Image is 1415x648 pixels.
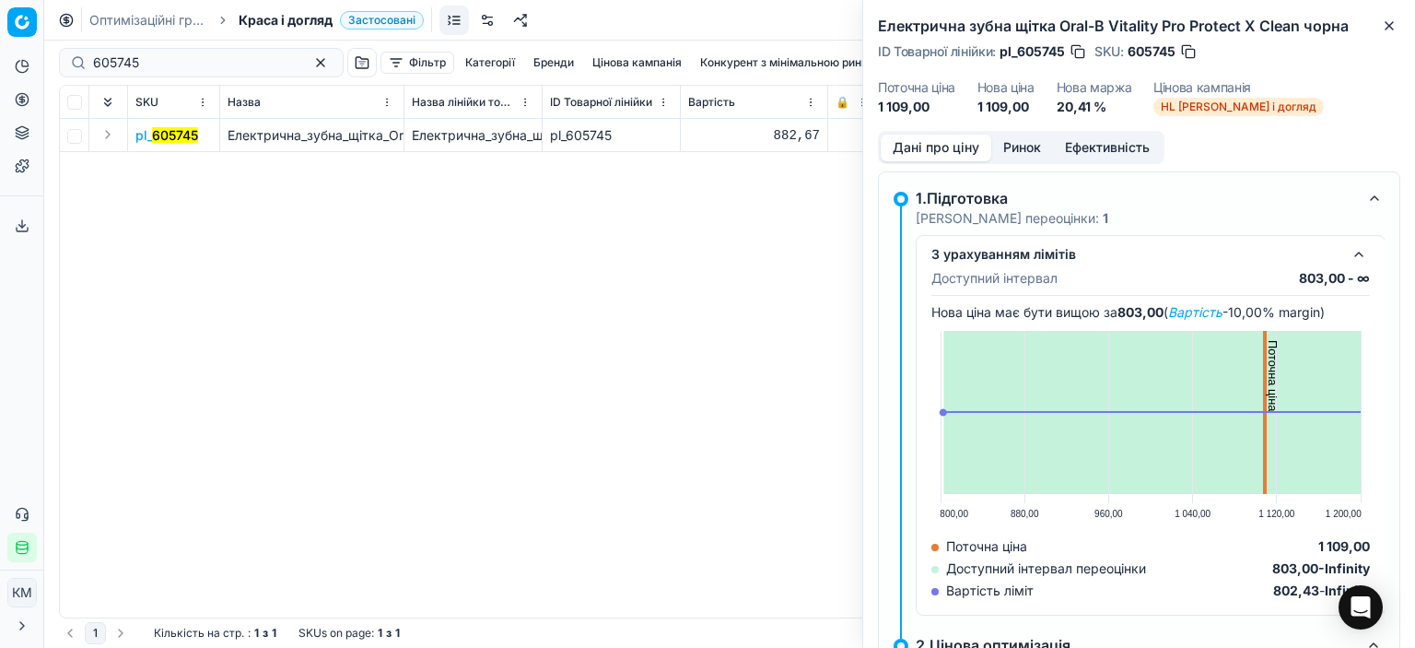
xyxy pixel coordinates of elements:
[1153,81,1324,94] dt: Цінова кампанія
[1057,98,1132,116] dd: 20,41 %
[550,126,672,145] div: pl_605745
[378,626,382,641] strong: 1
[85,622,106,644] button: 1
[135,95,158,110] span: SKU
[878,81,955,94] dt: Поточна ціна
[878,98,955,116] dd: 1 109,00
[97,124,119,146] button: Expand
[228,127,645,143] span: Електрична_зубна_щітка_Oral-B_Vitality_Pro_Protect_X_Clean_чорна
[1339,585,1383,630] div: Open Intercom Messenger
[1057,81,1132,94] dt: Нова маржа
[1128,42,1175,61] span: 605745
[931,269,1058,288] p: Доступний інтервал
[693,52,938,74] button: Конкурент з мінімальною ринковою ціною
[340,11,424,29] span: Застосовані
[1094,45,1124,58] span: SKU :
[1000,42,1065,61] span: pl_605745
[1103,210,1108,226] strong: 1
[1153,98,1324,116] span: HL [PERSON_NAME] і догляд
[1053,135,1162,161] button: Ефективність
[1266,340,1280,412] text: Поточна ціна
[585,52,689,74] button: Цінова кампанія
[1325,583,1370,598] strong: Infinity
[395,626,400,641] strong: 1
[93,53,295,72] input: Пошук по SKU або назві
[931,304,1325,320] span: Нова ціна має бути вищою за ( -10,00% margin)
[152,127,198,143] mark: 605745
[940,509,968,519] text: 800,00
[916,187,1356,209] div: 1.Підготовка
[1273,582,1370,600] div: -
[1273,583,1319,598] strong: 802,43
[881,135,991,161] button: Дані про ціну
[412,126,534,145] div: Електрична_зубна_щітка_Oral-B_Vitality_Pro_Protect_X_Clean_чорна
[526,52,581,74] button: Бренди
[1326,509,1362,519] text: 1 200,00
[1318,538,1370,554] strong: 1 109,00
[412,95,516,110] span: Назва лінійки товарів
[154,626,244,641] span: Кількість на стр.
[1094,509,1123,519] text: 960,00
[110,622,132,644] button: Go to next page
[1299,269,1370,288] p: 803,00 - ∞
[1325,560,1370,576] strong: Infinity
[991,135,1053,161] button: Ринок
[228,95,261,110] span: Назва
[836,95,849,110] span: 🔒
[688,95,735,110] span: Вартість
[386,626,392,641] strong: з
[1168,304,1222,320] em: Вартість
[254,626,259,641] strong: 1
[550,95,652,110] span: ID Товарної лінійки
[59,622,132,644] nav: pagination
[135,126,198,145] span: pl_
[977,81,1035,94] dt: Нова ціна
[688,126,820,145] div: 882,67
[7,578,37,607] button: КM
[1117,304,1164,320] strong: 803,00
[380,52,454,74] button: Фільтр
[298,626,374,641] span: SKUs on page :
[8,579,36,607] span: КM
[1258,509,1294,519] text: 1 120,00
[89,11,424,29] nav: breadcrumb
[458,52,522,74] button: Категорії
[135,126,198,145] button: pl_605745
[272,626,276,641] strong: 1
[154,626,276,641] div: :
[977,98,1035,116] dd: 1 109,00
[1175,509,1210,519] text: 1 040,00
[931,560,1146,578] div: Доступний інтервал переоцінки
[59,622,81,644] button: Go to previous page
[263,626,268,641] strong: з
[916,209,1108,228] p: [PERSON_NAME] переоцінки:
[931,582,1034,600] div: Вартість ліміт
[89,11,207,29] a: Оптимізаційні групи
[931,245,1340,264] div: З урахуванням лімітів
[1272,560,1325,576] strong: 803,00 -
[931,537,1027,556] div: Поточна ціна
[239,11,333,29] span: Краса і догляд
[97,91,119,113] button: Expand all
[1011,509,1039,519] text: 880,00
[878,45,996,58] span: ID Товарної лінійки :
[239,11,424,29] span: Краса і доглядЗастосовані
[878,15,1400,37] h2: Електрична зубна щітка Oral-B Vitality Pro Protect X Clean чорна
